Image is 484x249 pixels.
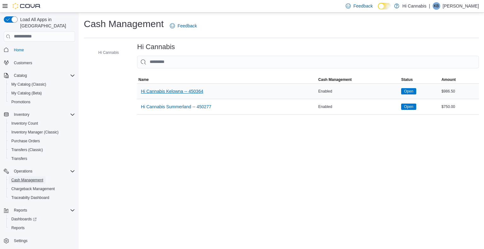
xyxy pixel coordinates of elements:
[441,77,456,82] span: Amount
[141,104,211,110] span: Hi Cannabis Summerland -- 450277
[11,195,49,200] span: Traceabilty Dashboard
[138,77,149,82] span: Name
[14,73,27,78] span: Catalog
[401,88,416,94] span: Open
[137,43,175,51] h3: Hi Cannabis
[9,224,75,232] span: Reports
[1,206,78,215] button: Reports
[9,176,46,184] a: Cash Management
[14,169,32,174] span: Operations
[6,224,78,232] button: Reports
[9,81,75,88] span: My Catalog (Classic)
[433,2,440,10] div: Kevin Brown
[9,128,61,136] a: Inventory Manager (Classic)
[1,58,78,67] button: Customers
[317,76,400,83] button: Cash Management
[9,146,45,154] a: Transfers (Classic)
[440,103,479,110] div: $750.00
[6,184,78,193] button: Chargeback Management
[14,60,32,65] span: Customers
[11,167,75,175] span: Operations
[318,77,352,82] span: Cash Management
[6,98,78,106] button: Promotions
[98,50,119,55] span: Hi Cannabis
[9,98,75,106] span: Promotions
[11,72,75,79] span: Catalog
[138,100,214,113] button: Hi Cannabis Summerland -- 450277
[11,139,40,144] span: Purchase Orders
[9,194,52,201] a: Traceabilty Dashboard
[137,56,479,68] input: This is a search bar. As you type, the results lower in the page will automatically filter.
[6,215,78,224] a: Dashboards
[9,155,30,162] a: Transfers
[137,76,317,83] button: Name
[401,104,416,110] span: Open
[9,89,44,97] a: My Catalog (Beta)
[13,3,41,9] img: Cova
[6,128,78,137] button: Inventory Manager (Classic)
[177,23,197,29] span: Feedback
[9,146,75,154] span: Transfers (Classic)
[167,20,199,32] a: Feedback
[6,193,78,202] button: Traceabilty Dashboard
[11,130,59,135] span: Inventory Manager (Classic)
[11,147,43,152] span: Transfers (Classic)
[11,237,30,245] a: Settings
[440,88,479,95] div: $986.50
[11,46,26,54] a: Home
[14,238,27,243] span: Settings
[1,167,78,176] button: Operations
[9,224,27,232] a: Reports
[402,2,426,10] p: Hi Cannabis
[11,72,29,79] button: Catalog
[11,167,35,175] button: Operations
[9,89,75,97] span: My Catalog (Beta)
[11,186,55,191] span: Chargeback Management
[6,80,78,89] button: My Catalog (Classic)
[401,77,413,82] span: Status
[11,237,75,245] span: Settings
[9,215,39,223] a: Dashboards
[9,98,33,106] a: Promotions
[9,120,41,127] a: Inventory Count
[11,225,25,230] span: Reports
[1,236,78,245] button: Settings
[141,88,203,94] span: Hi Cannabis Kelowna -- 450364
[14,112,29,117] span: Inventory
[404,88,413,94] span: Open
[9,185,75,193] span: Chargeback Management
[84,18,164,30] h1: Cash Management
[9,155,75,162] span: Transfers
[11,156,27,161] span: Transfers
[6,137,78,145] button: Purchase Orders
[18,16,75,29] span: Load All Apps in [GEOGRAPHIC_DATA]
[11,111,32,118] button: Inventory
[6,89,78,98] button: My Catalog (Beta)
[11,82,46,87] span: My Catalog (Classic)
[11,59,75,67] span: Customers
[404,104,413,110] span: Open
[317,103,400,110] div: Enabled
[440,76,479,83] button: Amount
[9,137,75,145] span: Purchase Orders
[1,71,78,80] button: Catalog
[1,45,78,54] button: Home
[11,59,35,67] a: Customers
[6,154,78,163] button: Transfers
[11,178,43,183] span: Cash Management
[429,2,430,10] p: |
[11,111,75,118] span: Inventory
[9,194,75,201] span: Traceabilty Dashboard
[1,110,78,119] button: Inventory
[11,46,75,54] span: Home
[9,176,75,184] span: Cash Management
[11,207,75,214] span: Reports
[11,217,37,222] span: Dashboards
[443,2,479,10] p: [PERSON_NAME]
[6,119,78,128] button: Inventory Count
[11,91,42,96] span: My Catalog (Beta)
[11,207,30,214] button: Reports
[138,85,206,98] button: Hi Cannabis Kelowna -- 450364
[9,137,43,145] a: Purchase Orders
